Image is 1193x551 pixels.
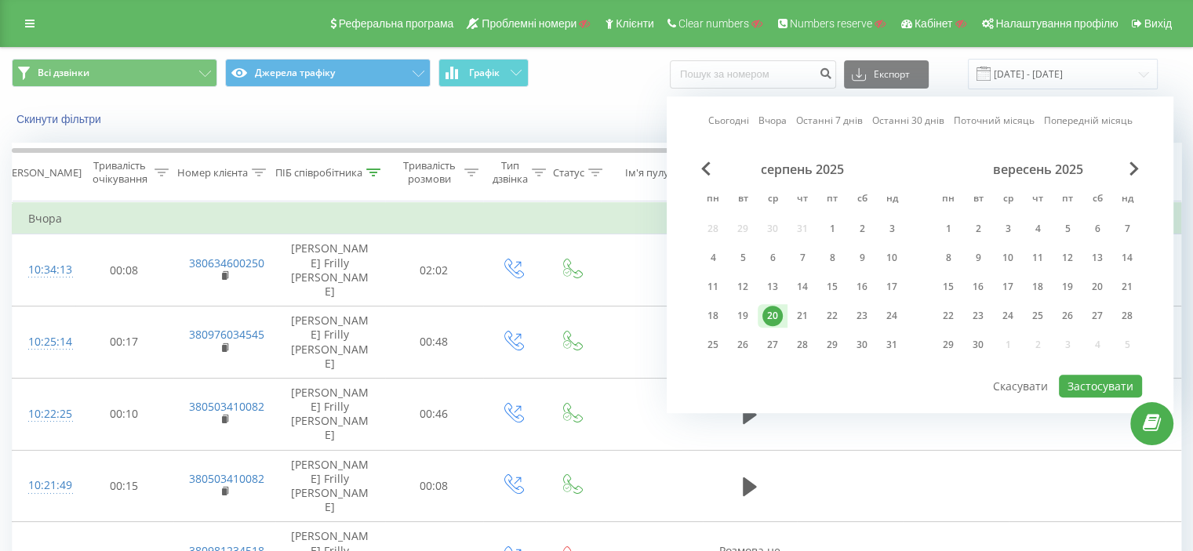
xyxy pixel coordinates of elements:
div: 6 [1087,219,1108,239]
abbr: субота [1086,188,1109,212]
div: 10:25:14 [28,327,60,357]
td: 00:08 [385,450,483,522]
div: 12 [1057,248,1078,268]
td: 00:17 [75,306,173,379]
div: 3 [998,219,1018,239]
div: пн 18 серп 2025 р. [698,304,728,328]
div: 14 [1117,248,1137,268]
div: 25 [1028,306,1048,326]
div: пн 8 вер 2025 р. [933,246,963,270]
div: пн 11 серп 2025 р. [698,275,728,299]
div: пн 25 серп 2025 р. [698,333,728,357]
div: сб 30 серп 2025 р. [847,333,877,357]
div: пт 29 серп 2025 р. [817,333,847,357]
div: пт 5 вер 2025 р. [1053,217,1082,241]
div: 22 [822,306,842,326]
div: 21 [792,306,813,326]
div: сб 6 вер 2025 р. [1082,217,1112,241]
div: пт 12 вер 2025 р. [1053,246,1082,270]
div: чт 21 серп 2025 р. [787,304,817,328]
div: вт 26 серп 2025 р. [728,333,758,357]
div: нд 17 серп 2025 р. [877,275,907,299]
div: 21 [1117,277,1137,297]
button: Всі дзвінки [12,59,217,87]
td: 00:08 [75,234,173,306]
div: 23 [968,306,988,326]
abbr: вівторок [966,188,990,212]
div: 7 [792,248,813,268]
div: 13 [762,277,783,297]
div: ср 6 серп 2025 р. [758,246,787,270]
div: 4 [1028,219,1048,239]
div: 6 [762,248,783,268]
abbr: п’ятниця [820,188,844,212]
div: ПІБ співробітника [275,166,362,179]
div: вт 19 серп 2025 р. [728,304,758,328]
div: серпень 2025 [698,161,907,177]
div: чт 25 вер 2025 р. [1023,304,1053,328]
div: вт 2 вер 2025 р. [963,217,993,241]
div: 10 [882,248,902,268]
div: Статус [553,166,584,179]
span: Реферальна програма [339,17,454,30]
span: Numbers reserve [790,17,872,30]
div: сб 9 серп 2025 р. [847,246,877,270]
div: 9 [968,248,988,268]
div: нд 7 вер 2025 р. [1112,217,1142,241]
div: Ім'я пулу [625,166,669,179]
span: Всі дзвінки [38,67,89,79]
abbr: неділя [880,188,904,212]
div: ср 27 серп 2025 р. [758,333,787,357]
td: 02:02 [385,234,483,306]
td: 00:15 [75,450,173,522]
div: 13 [1087,248,1108,268]
input: Пошук за номером [670,60,836,89]
div: 30 [968,335,988,355]
div: 25 [703,335,723,355]
td: [PERSON_NAME] Frilly [PERSON_NAME] [275,450,385,522]
div: чт 14 серп 2025 р. [787,275,817,299]
abbr: четвер [791,188,814,212]
a: Попередній місяць [1044,114,1133,129]
div: 5 [1057,219,1078,239]
a: 380634600250 [189,256,264,270]
div: ср 17 вер 2025 р. [993,275,1023,299]
div: 1 [822,219,842,239]
div: пт 15 серп 2025 р. [817,275,847,299]
span: Previous Month [701,161,711,176]
div: 2 [852,219,872,239]
div: пт 26 вер 2025 р. [1053,304,1082,328]
span: Clear numbers [678,17,749,30]
div: 12 [733,277,753,297]
div: пн 22 вер 2025 р. [933,304,963,328]
div: вт 30 вер 2025 р. [963,333,993,357]
a: Сьогодні [708,114,749,129]
div: 17 [882,277,902,297]
div: чт 7 серп 2025 р. [787,246,817,270]
span: Проблемні номери [482,17,576,30]
button: Експорт [844,60,929,89]
a: Останні 30 днів [872,114,944,129]
div: 1 [938,219,958,239]
div: 9 [852,248,872,268]
div: 8 [938,248,958,268]
div: вт 9 вер 2025 р. [963,246,993,270]
td: [PERSON_NAME] Frilly [PERSON_NAME] [275,234,385,306]
abbr: вівторок [731,188,755,212]
div: 24 [998,306,1018,326]
div: [PERSON_NAME] [2,166,82,179]
div: 24 [882,306,902,326]
button: Графік [438,59,529,87]
div: вт 23 вер 2025 р. [963,304,993,328]
abbr: середа [761,188,784,212]
div: 19 [733,306,753,326]
div: 27 [1087,306,1108,326]
div: чт 28 серп 2025 р. [787,333,817,357]
div: 7 [1117,219,1137,239]
div: чт 4 вер 2025 р. [1023,217,1053,241]
div: Номер клієнта [177,166,248,179]
div: ср 3 вер 2025 р. [993,217,1023,241]
div: сб 27 вер 2025 р. [1082,304,1112,328]
div: 10:21:49 [28,470,60,501]
div: 30 [852,335,872,355]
